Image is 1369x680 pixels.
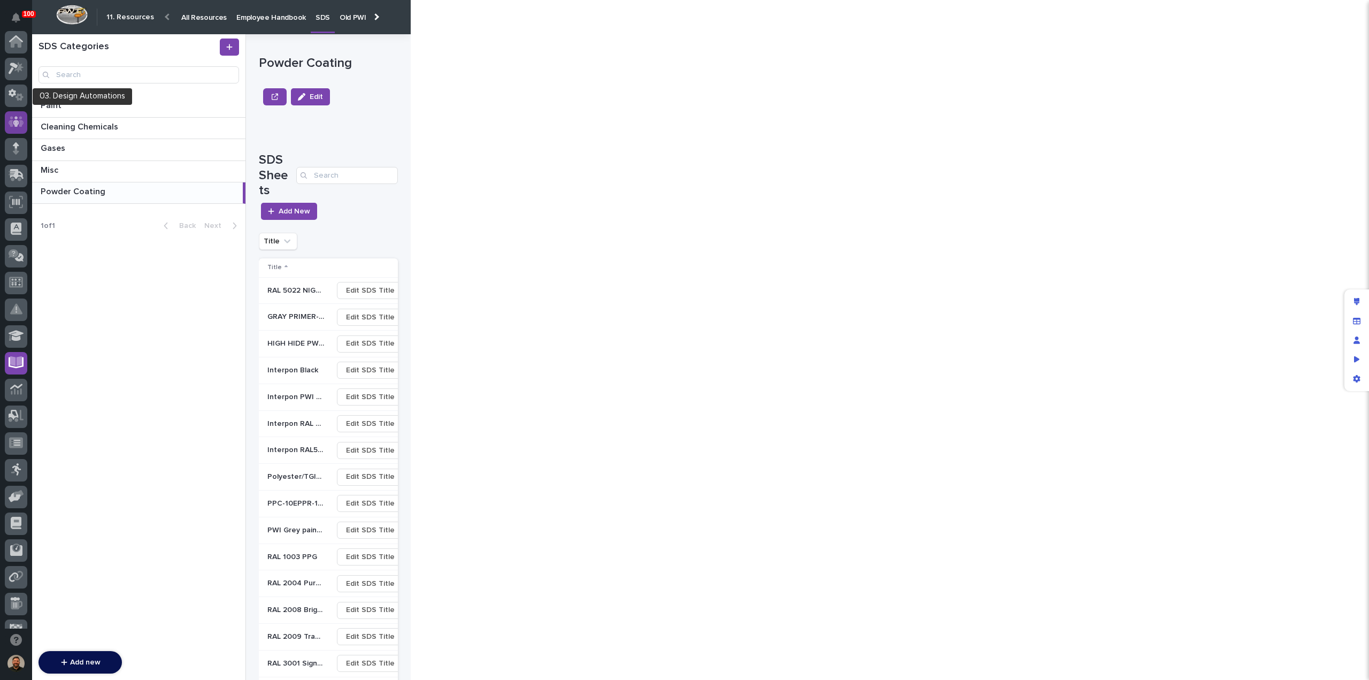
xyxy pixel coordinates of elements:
[259,233,297,250] button: Title
[173,221,196,231] span: Back
[39,41,218,53] h1: SDS Categories
[337,469,404,486] button: Edit SDS Title
[11,119,30,138] img: 1736555164131-43832dd5-751b-4058-ba23-39d91318e5a0
[41,163,60,175] p: Misc
[267,364,320,375] p: Interpon Black
[259,650,421,677] tr: RAL 3001 Signal RedRAL 3001 Signal Red Edit SDS Title
[279,207,310,216] span: Add New
[106,13,154,22] h2: 11. Resources
[346,551,395,563] span: Edit SDS Title
[267,337,326,348] p: HIGH HIDE PWI YELLOW
[41,185,107,197] p: Powder Coating
[337,442,404,459] button: Edit SDS Title
[346,497,395,510] span: Edit SDS Title
[346,630,395,643] span: Edit SDS Title
[259,357,421,384] tr: Interpon BlackInterpon Black Edit SDS Title
[346,311,395,324] span: Edit SDS Title
[346,657,395,670] span: Edit SDS Title
[11,59,195,77] p: How can we help?
[32,213,64,239] p: 1 of 1
[155,221,200,231] button: Back
[267,524,326,535] p: PWI Grey paint POWDER
[11,10,32,32] img: Stacker
[346,391,395,403] span: Edit SDS Title
[267,284,326,295] p: RAL 5022 NIGHT BLUE U1578-1
[267,657,326,668] p: RAL 3001 Signal Red
[204,221,228,231] span: Next
[267,470,326,482] p: Polyester/TGIC-H.G. LC RAL 9003 WHITE
[267,417,326,429] p: Interpon RAL 5010
[346,603,395,616] span: Edit SDS Title
[5,652,27,675] button: users-avatar
[28,86,176,97] input: Clear
[259,517,421,544] tr: PWI Grey paint POWDERPWI Grey paint POWDER Edit SDS Title
[259,384,421,410] tr: Interpon PWI YellowInterpon PWI Yellow Edit SDS Title
[32,118,245,139] a: Cleaning ChemicalsCleaning Chemicals
[259,304,421,331] tr: GRAY PRIMER-2 EPOXYGRAY PRIMER-2 EPOXY Edit SDS Title
[41,98,64,111] p: Paint
[267,262,282,273] p: Title
[267,310,326,322] p: GRAY PRIMER-2 EPOXY
[259,410,421,437] tr: Interpon RAL 5010Interpon RAL 5010 Edit SDS Title
[346,417,395,430] span: Edit SDS Title
[11,173,19,181] div: 📖
[200,221,245,231] button: Next
[337,415,404,432] button: Edit SDS Title
[106,198,129,206] span: Pylon
[346,284,395,297] span: Edit SDS Title
[337,602,404,619] button: Edit SDS Title
[346,577,395,590] span: Edit SDS Title
[337,575,404,592] button: Edit SDS Title
[267,551,319,562] p: RAL 1003 PPG
[5,6,27,29] button: Notifications
[1347,331,1366,350] div: Manage users
[259,56,398,71] p: Powder Coating
[261,203,317,220] a: Add New
[39,66,239,83] input: Search
[21,172,58,182] span: Help Docs
[337,655,404,672] button: Edit SDS Title
[56,5,88,25] img: Workspace Logo
[337,362,404,379] button: Edit SDS Title
[296,167,398,184] input: Search
[337,388,404,406] button: Edit SDS Title
[267,497,326,508] p: PPC-10EPPR-1022D - Primer Epoxy
[337,522,404,539] button: Edit SDS Title
[259,490,421,517] tr: PPC-10EPPR-1022D - Primer EpoxyPPC-10EPPR-1022D - Primer Epoxy Edit SDS Title
[310,92,323,102] span: Edit
[1347,311,1366,331] div: Manage fields and data
[259,570,421,597] tr: RAL 2004 Pure OrangeRAL 2004 Pure Orange Edit SDS Title
[1347,292,1366,311] div: Edit layout
[346,524,395,537] span: Edit SDS Title
[267,577,326,588] p: RAL 2004 Pure Orange
[337,335,404,353] button: Edit SDS Title
[337,282,404,299] button: Edit SDS Title
[41,120,120,132] p: Cleaning Chemicals
[32,139,245,161] a: GasesGases
[36,119,175,129] div: Start new chat
[1347,369,1366,388] div: App settings
[259,544,421,570] tr: RAL 1003 PPGRAL 1003 PPG Edit SDS Title
[267,603,326,615] p: RAL 2008 Bright Red Orange
[32,182,245,204] a: Powder CoatingPowder Coating
[267,630,326,641] p: RAL 2009 Traffic Orange
[346,470,395,483] span: Edit SDS Title
[337,548,404,566] button: Edit SDS Title
[5,629,27,651] button: Open support chat
[337,495,404,512] button: Edit SDS Title
[267,444,326,455] p: Interpon RAL5022
[259,597,421,624] tr: RAL 2008 Bright Red OrangeRAL 2008 Bright Red Orange Edit SDS Title
[6,167,63,187] a: 📖Help Docs
[259,331,421,357] tr: HIGH HIDE PWI YELLOWHIGH HIDE PWI YELLOW Edit SDS Title
[259,152,292,198] h1: SDS Sheets
[259,277,421,304] tr: RAL 5022 NIGHT BLUE U1578-1RAL 5022 NIGHT BLUE U1578-1 Edit SDS Title
[259,437,421,464] tr: Interpon RAL5022Interpon RAL5022 Edit SDS Title
[337,309,404,326] button: Edit SDS Title
[259,623,421,650] tr: RAL 2009 Traffic OrangeRAL 2009 Traffic Orange Edit SDS Title
[13,13,27,30] div: Notifications100
[32,96,245,118] a: PaintPaint
[346,337,395,350] span: Edit SDS Title
[41,141,67,154] p: Gases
